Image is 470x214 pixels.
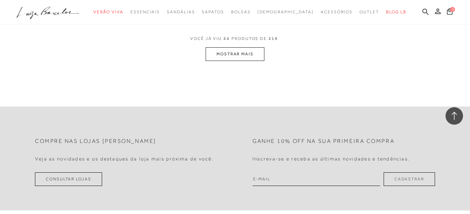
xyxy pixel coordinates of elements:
[359,9,379,14] span: Outlet
[269,36,278,41] span: 219
[202,9,224,14] span: Sapatos
[190,36,280,41] span: VOCÊ JÁ VIU PRODUTOS DE
[252,172,380,186] input: E-mail
[359,6,379,19] a: categoryNavScreenReaderText
[384,172,435,186] button: Cadastrar
[386,9,406,14] span: BLOG LB
[93,6,123,19] a: categoryNavScreenReaderText
[252,156,410,162] h4: Inscreva-se e receba as últimas novidades e tendências.
[130,9,160,14] span: Essenciais
[167,6,195,19] a: categoryNavScreenReaderText
[257,6,314,19] a: noSubCategoriesText
[223,36,230,41] span: 24
[35,156,214,162] h4: Veja as novidades e os destaques da loja mais próxima de você.
[386,6,406,19] a: BLOG LB
[202,6,224,19] a: categoryNavScreenReaderText
[93,9,123,14] span: Verão Viva
[321,9,352,14] span: Acessórios
[257,9,314,14] span: [DEMOGRAPHIC_DATA]
[206,47,264,61] button: MOSTRAR MAIS
[445,8,455,17] button: 0
[35,138,156,145] h2: Compre nas lojas [PERSON_NAME]
[450,7,455,12] span: 0
[321,6,352,19] a: categoryNavScreenReaderText
[231,6,251,19] a: categoryNavScreenReaderText
[35,172,102,186] a: Consultar Lojas
[167,9,195,14] span: Sandálias
[252,138,394,145] h2: Ganhe 10% off na sua primeira compra
[130,6,160,19] a: categoryNavScreenReaderText
[231,9,251,14] span: Bolsas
